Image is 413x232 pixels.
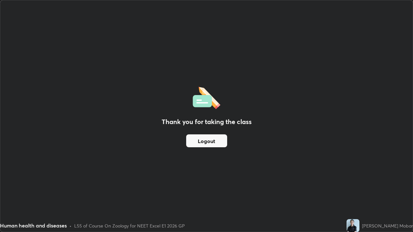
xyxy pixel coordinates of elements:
[186,134,227,147] button: Logout
[69,222,72,229] div: •
[162,117,252,127] h2: Thank you for taking the class
[362,222,413,229] div: [PERSON_NAME] Mobar
[347,219,359,232] img: f9e8998792e74df79d03c3560c669755.jpg
[74,222,185,229] div: L55 of Course On Zoology for NEET Excel E1 2026 GP
[193,85,220,109] img: offlineFeedback.1438e8b3.svg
